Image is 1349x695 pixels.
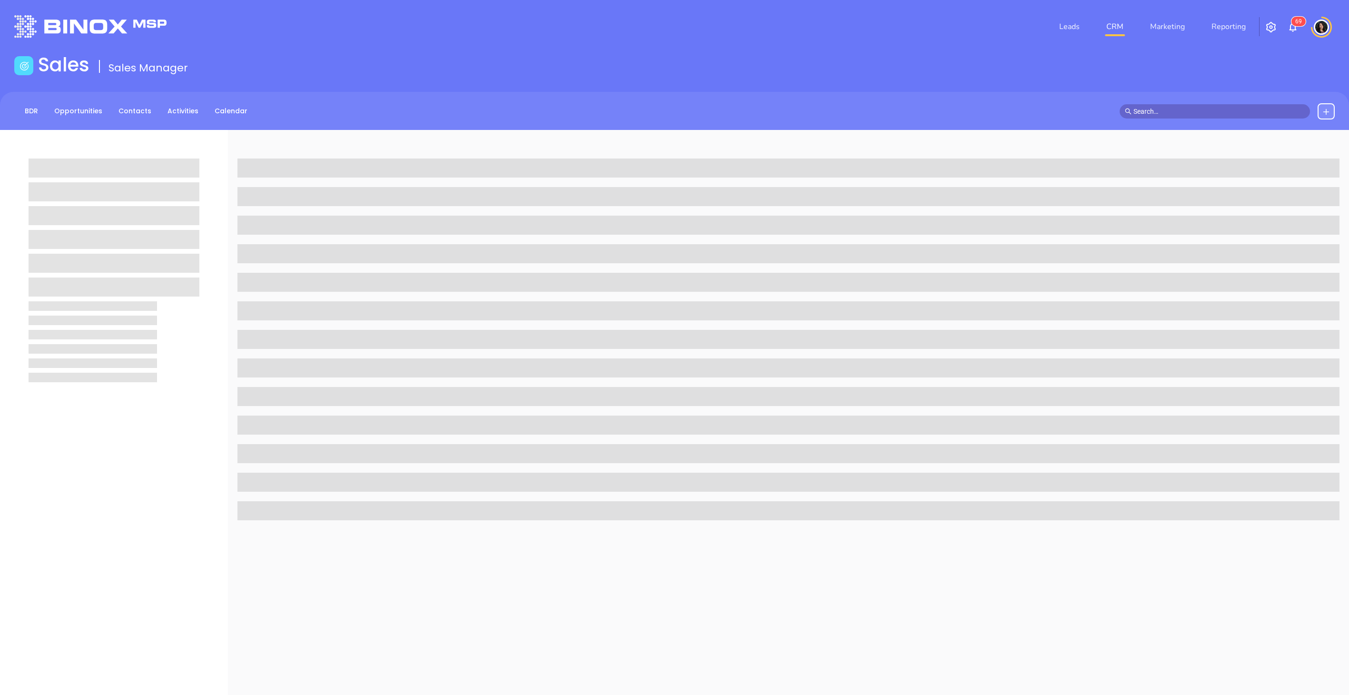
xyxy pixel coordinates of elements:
[14,15,167,38] img: logo
[1055,17,1083,36] a: Leads
[1287,21,1299,33] img: iconNotification
[1125,108,1132,115] span: search
[1146,17,1189,36] a: Marketing
[1291,17,1306,26] sup: 69
[38,53,89,76] h1: Sales
[1103,17,1127,36] a: CRM
[113,103,157,119] a: Contacts
[1133,106,1305,117] input: Search…
[1208,17,1250,36] a: Reporting
[162,103,204,119] a: Activities
[1265,21,1277,33] img: iconSetting
[209,103,253,119] a: Calendar
[108,60,188,75] span: Sales Manager
[49,103,108,119] a: Opportunities
[19,103,44,119] a: BDR
[1295,18,1299,25] span: 6
[1314,20,1329,35] img: user
[1299,18,1302,25] span: 9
